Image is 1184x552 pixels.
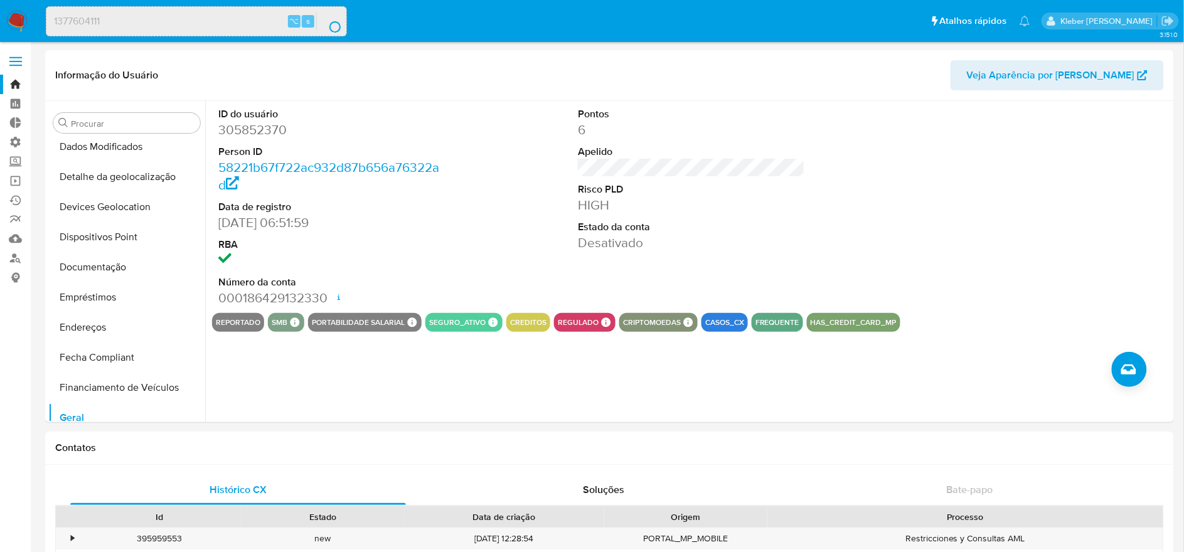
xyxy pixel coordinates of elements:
span: Veja Aparência por [PERSON_NAME] [967,60,1134,90]
button: casos_cx [705,320,744,325]
button: Procurar [58,118,68,128]
div: Restricciones y Consultas AML [767,528,1163,549]
dd: 305852370 [218,121,445,139]
h1: Contatos [55,442,1164,454]
button: Dispositivos Point [48,222,205,252]
dt: Pontos [578,107,805,121]
div: new [241,528,404,549]
span: Atalhos rápidos [940,14,1007,28]
h1: Informação do Usuário [55,69,158,82]
button: reportado [216,320,260,325]
dt: Estado da conta [578,220,805,234]
dd: Desativado [578,234,805,252]
button: frequente [755,320,799,325]
span: ⌥ [290,15,299,27]
p: kleber.bueno@mercadolivre.com [1060,15,1157,27]
button: Devices Geolocation [48,192,205,222]
input: Pesquise usuários ou casos... [46,13,346,29]
dt: RBA [218,238,445,252]
button: criptomoedas [623,320,681,325]
button: regulado [558,320,599,325]
button: has_credit_card_mp [811,320,897,325]
dt: Número da conta [218,275,445,289]
dt: Data de registro [218,200,445,214]
button: smb [272,320,287,325]
a: 58221b67f722ac932d87b656a76322ad [218,158,439,194]
div: PORTAL_MP_MOBILE [604,528,767,549]
a: Sair [1161,14,1175,28]
button: seguro_ativo [429,320,486,325]
dt: Risco PLD [578,183,805,196]
div: Processo [776,511,1155,523]
button: Documentação [48,252,205,282]
a: Notificações [1020,16,1030,26]
button: creditos [510,320,547,325]
button: Portabilidade Salarial [312,320,405,325]
div: • [71,533,74,544]
div: Id [87,511,232,523]
dd: [DATE] 06:51:59 [218,214,445,231]
button: search-icon [316,13,342,30]
div: Estado [250,511,395,523]
div: [DATE] 12:28:54 [405,528,604,549]
button: Fecha Compliant [48,342,205,373]
button: Endereços [48,312,205,342]
div: Origem [613,511,759,523]
button: Empréstimos [48,282,205,312]
dd: 6 [578,121,805,139]
dt: ID do usuário [218,107,445,121]
button: Geral [48,403,205,433]
button: Detalhe da geolocalização [48,162,205,192]
span: Soluções [584,482,625,497]
div: 395959553 [78,528,241,549]
dt: Person ID [218,145,445,159]
input: Procurar [71,118,195,129]
button: Veja Aparência por [PERSON_NAME] [951,60,1164,90]
button: Financiamento de Veículos [48,373,205,403]
span: Histórico CX [210,482,267,497]
dd: HIGH [578,196,805,214]
dt: Apelido [578,145,805,159]
span: Bate-papo [947,482,993,497]
div: Data de criação [413,511,595,523]
span: s [306,15,310,27]
dd: 000186429132330 [218,289,445,307]
button: Dados Modificados [48,132,205,162]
